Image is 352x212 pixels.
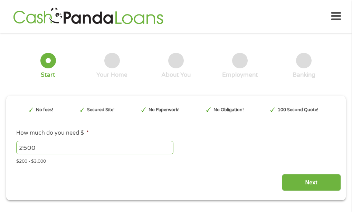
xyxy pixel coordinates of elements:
p: No Obligation! [213,107,244,113]
input: Next [282,174,341,191]
div: Employment [222,71,258,79]
p: No Paperwork! [149,107,180,113]
img: GetLoanNow Logo [11,7,165,26]
div: Banking [293,71,315,79]
label: How much do you need $ [16,129,89,137]
p: 100 Second Quote! [278,107,318,113]
div: Start [41,71,55,79]
p: No fees! [36,107,53,113]
div: $200 - $3,000 [16,155,336,165]
div: About You [161,71,191,79]
div: Your Home [96,71,127,79]
p: Secured Site! [87,107,115,113]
